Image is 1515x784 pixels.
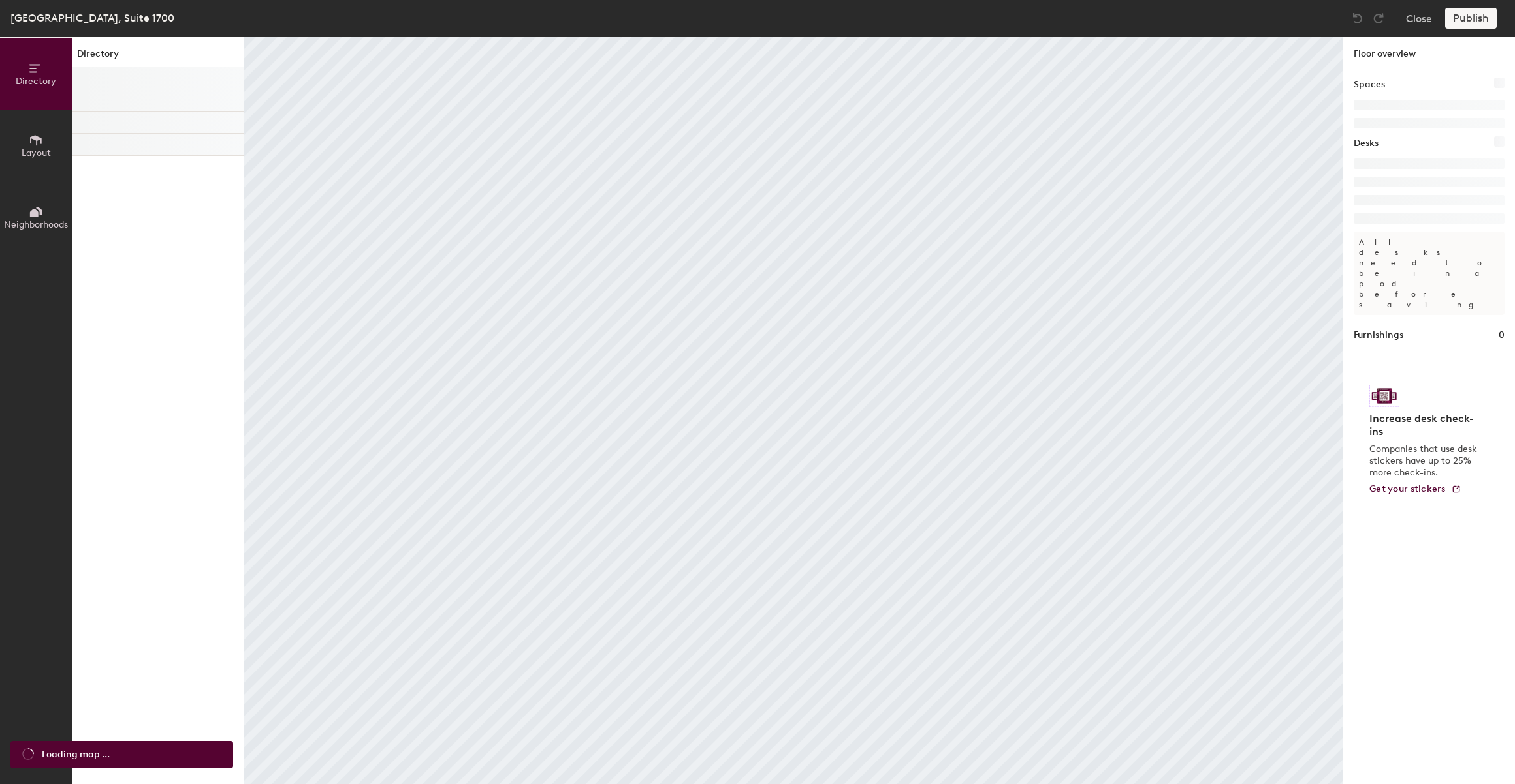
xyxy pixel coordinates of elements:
canvas: Map [244,37,1343,784]
span: Loading map ... [42,747,110,762]
h4: Increase desk check-ins [1369,412,1481,438]
h1: Spaces [1354,78,1385,92]
img: Redo [1372,12,1385,25]
h1: Furnishings [1354,328,1403,342]
button: Close [1406,8,1432,29]
div: [GEOGRAPHIC_DATA], Suite 1700 [10,10,174,26]
span: Get your stickers [1369,483,1446,494]
span: Neighborhoods [4,219,68,230]
h1: Desks [1354,136,1379,151]
span: Layout [22,147,51,158]
h1: Directory [72,47,244,67]
h1: 0 [1499,328,1505,342]
p: All desks need to be in a pod before saving [1354,232,1505,315]
h1: Floor overview [1343,37,1515,67]
img: Sticker logo [1369,385,1399,407]
img: Undo [1351,12,1364,25]
p: Companies that use desk stickers have up to 25% more check-ins. [1369,444,1481,479]
span: Directory [16,76,56,87]
a: Get your stickers [1369,484,1461,495]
